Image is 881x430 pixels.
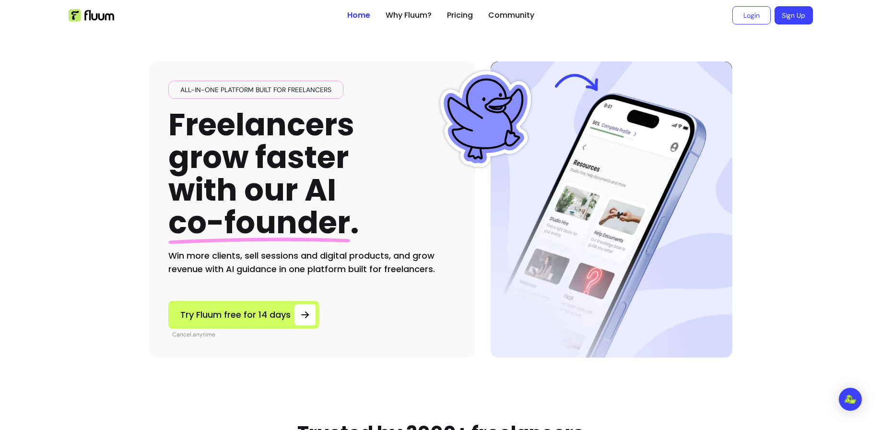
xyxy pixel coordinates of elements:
img: Fluum Duck sticker [438,71,534,167]
div: Open Intercom Messenger [839,388,862,411]
p: Cancel anytime [172,331,319,338]
span: co-founder [168,201,350,244]
span: All-in-one platform built for freelancers [176,85,335,95]
a: Why Fluum? [386,10,432,21]
h2: Win more clients, sell sessions and digital products, and grow revenue with AI guidance in one pl... [168,249,456,276]
a: Community [488,10,534,21]
h1: Freelancers grow faster with our AI . [168,108,359,239]
img: Hero [491,61,732,358]
span: Try Fluum free for 14 days [180,308,291,322]
a: Login [732,6,771,24]
a: Sign Up [775,6,813,24]
img: Fluum Logo [69,9,114,22]
a: Try Fluum free for 14 days [168,301,319,329]
a: Pricing [447,10,473,21]
a: Home [347,10,370,21]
